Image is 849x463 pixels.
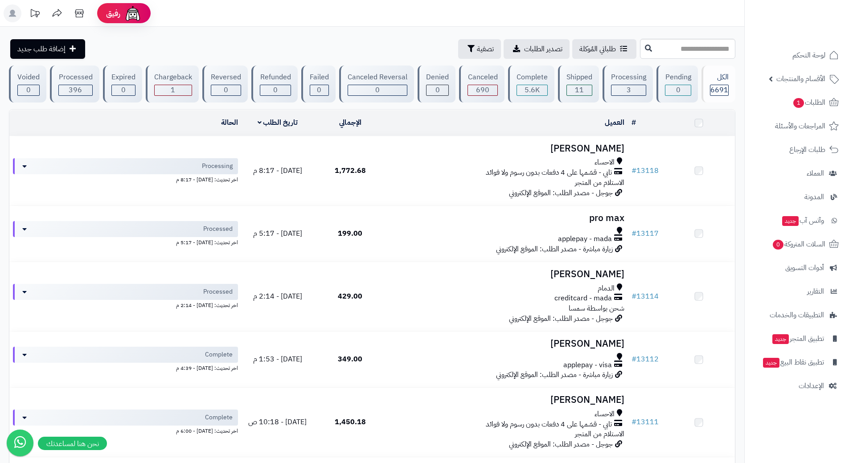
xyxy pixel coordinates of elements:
a: Canceled 690 [457,66,506,102]
span: التقارير [807,285,824,298]
a: #13114 [632,291,659,302]
span: # [632,228,636,239]
a: التطبيقات والخدمات [750,304,844,326]
div: Processed [58,72,92,82]
span: طلباتي المُوكلة [579,44,616,54]
a: طلباتي المُوكلة [572,39,636,59]
div: Complete [517,72,548,82]
h3: pro max [390,213,624,223]
a: Chargeback 1 [144,66,201,102]
a: Reversed 0 [201,66,250,102]
div: 0 [348,85,407,95]
a: Canceled Reversal 0 [337,66,416,102]
a: تطبيق المتجرجديد [750,328,844,349]
span: [DATE] - 8:17 م [253,165,302,176]
span: 0 [224,85,228,95]
span: 0 [121,85,126,95]
div: 0 [260,85,290,95]
div: 0 [112,85,135,95]
a: Failed 0 [299,66,337,102]
span: رفيق [106,8,120,19]
span: جوجل - مصدر الطلب: الموقع الإلكتروني [509,439,613,450]
span: applepay - visa [563,360,612,370]
div: اخر تحديث: [DATE] - 8:17 م [13,174,238,184]
a: تطبيق نقاط البيعجديد [750,352,844,373]
div: 11 [567,85,592,95]
span: جديد [763,358,779,368]
a: #13111 [632,417,659,427]
a: أدوات التسويق [750,257,844,279]
span: # [632,291,636,302]
div: 0 [211,85,241,95]
span: Processing [202,162,233,171]
a: الإعدادات [750,375,844,397]
a: إضافة طلب جديد [10,39,85,59]
div: Canceled Reversal [348,72,407,82]
span: creditcard - mada [554,293,612,303]
span: جوجل - مصدر الطلب: الموقع الإلكتروني [509,313,613,324]
span: 0 [435,85,440,95]
span: تابي - قسّمها على 4 دفعات بدون رسوم ولا فوائد [486,168,612,178]
span: # [632,165,636,176]
div: اخر تحديث: [DATE] - 2:14 م [13,300,238,309]
div: اخر تحديث: [DATE] - 4:39 م [13,363,238,372]
a: #13112 [632,354,659,365]
a: #13118 [632,165,659,176]
span: زيارة مباشرة - مصدر الطلب: الموقع الإلكتروني [496,369,613,380]
span: 1,450.18 [335,417,366,427]
a: المراجعات والأسئلة [750,115,844,137]
span: 5.6K [525,85,540,95]
span: الطلبات [792,96,825,109]
span: Processed [203,225,233,234]
a: لوحة التحكم [750,45,844,66]
a: Processing 3 [601,66,655,102]
span: العملاء [807,167,824,180]
a: التقارير [750,281,844,302]
span: جديد [772,334,789,344]
a: السلات المتروكة0 [750,234,844,255]
div: Refunded [260,72,291,82]
span: 199.00 [338,228,362,239]
span: طلبات الإرجاع [789,143,825,156]
span: applepay - mada [558,234,612,244]
span: [DATE] - 10:18 ص [248,417,307,427]
span: # [632,354,636,365]
div: Chargeback [154,72,192,82]
a: طلبات الإرجاع [750,139,844,160]
a: تصدير الطلبات [504,39,570,59]
div: Denied [426,72,449,82]
div: 0 [18,85,39,95]
a: Expired 0 [101,66,144,102]
a: Pending 0 [655,66,699,102]
a: الحالة [221,117,238,128]
span: 6691 [710,85,728,95]
span: المراجعات والأسئلة [775,120,825,132]
div: 5590 [517,85,547,95]
div: 396 [59,85,92,95]
div: Voided [17,72,40,82]
span: إضافة طلب جديد [17,44,66,54]
span: 0 [773,240,783,250]
span: تطبيق المتجر [771,332,824,345]
span: 690 [476,85,489,95]
span: 0 [26,85,31,95]
div: 0 [665,85,690,95]
span: 429.00 [338,291,362,302]
span: وآتس آب [781,214,824,227]
span: جديد [782,216,799,226]
span: 1 [171,85,175,95]
span: [DATE] - 1:53 م [253,354,302,365]
a: Shipped 11 [556,66,601,102]
span: التطبيقات والخدمات [770,309,824,321]
a: Refunded 0 [250,66,299,102]
a: وآتس آبجديد [750,210,844,231]
a: الإجمالي [339,117,361,128]
span: تصدير الطلبات [524,44,562,54]
a: تاريخ الطلب [258,117,298,128]
span: # [632,417,636,427]
span: [DATE] - 5:17 م [253,228,302,239]
a: العملاء [750,163,844,184]
a: Complete 5.6K [506,66,556,102]
span: تابي - قسّمها على 4 دفعات بدون رسوم ولا فوائد [486,419,612,430]
span: Complete [205,350,233,359]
